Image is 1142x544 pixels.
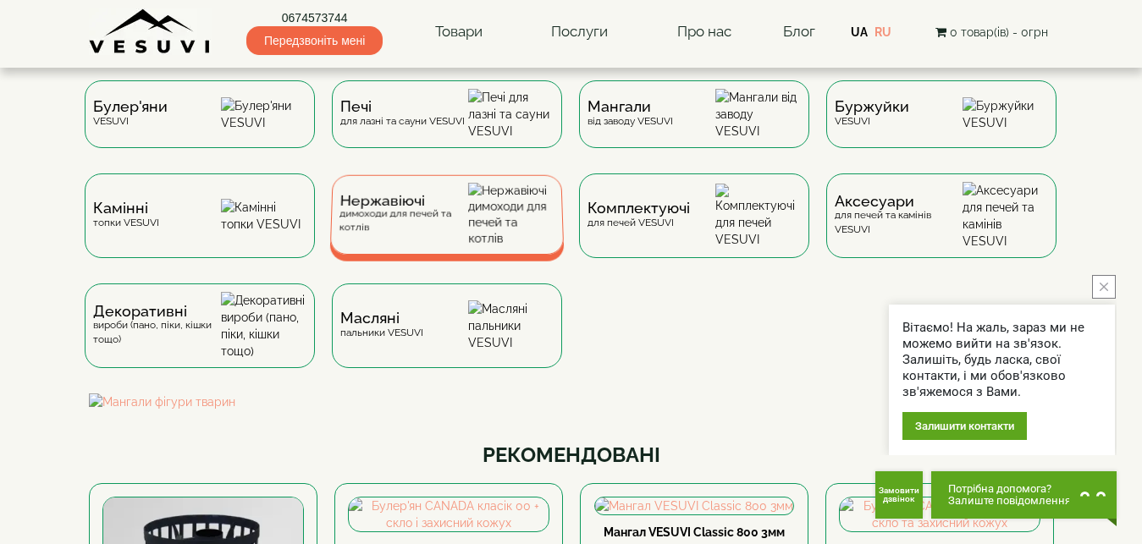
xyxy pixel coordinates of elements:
span: Печі [340,100,465,113]
img: Нержавіючі димоходи для печей та котлів [468,183,555,246]
a: Масляніпальники VESUVI Масляні пальники VESUVI [323,283,571,393]
img: Печі для лазні та сауни VESUVI [468,89,554,140]
div: VESUVI [835,100,909,128]
span: Залиште повідомлення [948,495,1071,507]
a: Блог [783,23,815,40]
span: Декоративні [93,305,221,318]
a: Товари [418,13,499,52]
a: Про нас [660,13,748,52]
img: Буржуйки VESUVI [963,97,1048,131]
span: 0 товар(ів) - 0грн [950,25,1048,39]
img: Завод VESUVI [89,8,212,55]
div: від заводу VESUVI [588,100,673,128]
span: Комплектуючі [588,201,690,215]
button: Get Call button [875,471,923,519]
div: Вітаємо! На жаль, зараз ми не можемо вийти на зв'язок. Залишіть, будь ласка, свої контакти, і ми ... [902,320,1101,400]
div: для лазні та сауни VESUVI [340,100,465,128]
span: Масляні [340,311,423,325]
a: Мангал VESUVI Classic 800 3мм [604,525,785,539]
span: Камінні [93,201,159,215]
img: Декоративні вироби (пано, піки, кішки тощо) [221,292,306,360]
button: close button [1092,275,1116,299]
a: Каміннітопки VESUVI Камінні топки VESUVI [76,173,323,283]
div: димоходи для печей та котлів [339,195,468,234]
img: Камінні топки VESUVI [221,199,306,233]
a: Комплектуючідля печей VESUVI Комплектуючі для печей VESUVI [571,173,818,283]
span: Мангали [588,100,673,113]
a: Декоративнівироби (пано, піки, кішки тощо) Декоративні вироби (пано, піки, кішки тощо) [76,283,323,393]
span: Потрібна допомога? [948,483,1071,495]
a: UA [851,25,868,39]
div: VESUVI [93,100,168,128]
a: БуржуйкиVESUVI Буржуйки VESUVI [818,80,1065,173]
img: Мангали фігури тварин [89,393,1054,410]
img: Мангали від заводу VESUVI [715,89,801,140]
img: Аксесуари для печей та камінів VESUVI [963,182,1048,250]
div: Залишити контакти [902,412,1027,440]
a: Печідля лазні та сауни VESUVI Печі для лазні та сауни VESUVI [323,80,571,173]
a: Послуги [534,13,625,52]
span: Замовити дзвінок [875,486,923,503]
img: Комплектуючі для печей VESUVI [715,184,801,248]
div: пальники VESUVI [340,311,423,339]
div: для печей VESUVI [588,201,690,229]
div: для печей та камінів VESUVI [835,195,963,237]
a: Мангаливід заводу VESUVI Мангали від заводу VESUVI [571,80,818,173]
a: Булер'яниVESUVI Булер'яни VESUVI [76,80,323,173]
a: RU [874,25,891,39]
span: Булер'яни [93,100,168,113]
a: Аксесуаридля печей та камінів VESUVI Аксесуари для печей та камінів VESUVI [818,173,1065,283]
span: Буржуйки [835,100,909,113]
img: Булер'ян CANADA класік 00 + скло і захисний кожух [349,497,549,531]
div: топки VESUVI [93,201,159,229]
span: Передзвоніть мені [246,26,383,55]
img: Масляні пальники VESUVI [468,300,554,351]
img: Мангал VESUVI Classic 800 3мм [595,497,793,514]
img: Булер'ян CANADA класік 01 + скло та захисний кожух [840,497,1040,531]
button: Chat button [931,471,1117,519]
a: 0674573744 [246,9,383,26]
a: Нержавіючідимоходи для печей та котлів Нержавіючі димоходи для печей та котлів [323,173,571,283]
img: Булер'яни VESUVI [221,97,306,131]
div: вироби (пано, піки, кішки тощо) [93,305,221,347]
button: 0 товар(ів) - 0грн [930,23,1053,41]
span: Нержавіючі [339,195,468,207]
span: Аксесуари [835,195,963,208]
